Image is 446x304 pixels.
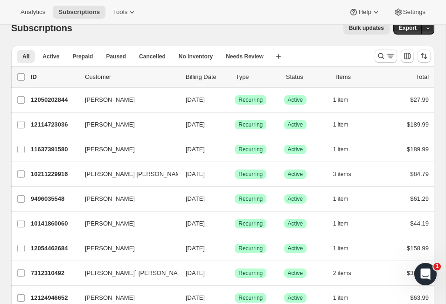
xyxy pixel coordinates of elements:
span: $158.99 [407,245,429,252]
span: [PERSON_NAME] [85,145,135,154]
span: Active [288,170,303,178]
span: No inventory [179,53,213,60]
p: 9496035548 [31,194,77,204]
span: Paused [106,53,126,60]
div: Type [236,72,278,82]
button: 1 item [333,93,359,106]
p: 12050202844 [31,95,77,105]
span: $389.00 [407,269,429,276]
span: 1 item [333,96,348,104]
div: Items [336,72,378,82]
iframe: Intercom live chat [414,263,437,285]
span: [PERSON_NAME] [PERSON_NAME] [85,170,186,179]
span: Recurring [238,170,263,178]
span: All [22,53,29,60]
span: [DATE] [186,195,205,202]
p: Billing Date [186,72,228,82]
div: 11637391580[PERSON_NAME][DATE]SuccessRecurringSuccessActive1 item$189.99 [31,143,429,156]
span: Analytics [21,8,45,16]
p: 10211229916 [31,170,77,179]
p: 7312310492 [31,269,77,278]
div: 10141860060[PERSON_NAME][DATE]SuccessRecurringSuccessActive1 item$44.19 [31,217,429,230]
button: 1 item [333,143,359,156]
span: Cancelled [139,53,166,60]
span: Export [399,24,417,32]
span: [PERSON_NAME] [85,219,135,228]
button: 3 items [333,168,362,181]
span: Subscriptions [11,23,72,33]
button: Settings [388,6,431,19]
span: $27.99 [410,96,429,103]
span: 1 item [333,146,348,153]
span: [DATE] [186,220,205,227]
button: 1 item [333,118,359,131]
span: Active [288,294,303,302]
button: Help [343,6,386,19]
span: Active [288,269,303,277]
span: $63.99 [410,294,429,301]
span: Subscriptions [58,8,100,16]
span: $84.79 [410,170,429,177]
span: $189.99 [407,121,429,128]
button: 2 items [333,267,362,280]
span: 1 item [333,121,348,128]
p: 12124946652 [31,293,77,303]
div: IDCustomerBilling DateTypeStatusItemsTotal [31,72,429,82]
button: Sort the results [418,49,431,63]
span: [DATE] [186,146,205,153]
span: Recurring [238,294,263,302]
span: Active [288,121,303,128]
button: Tools [107,6,142,19]
span: $61.29 [410,195,429,202]
button: [PERSON_NAME] [79,142,173,157]
span: Active [288,96,303,104]
span: 1 [433,263,441,270]
div: 12114723036[PERSON_NAME][DATE]SuccessRecurringSuccessActive1 item$189.99 [31,118,429,131]
button: 1 item [333,242,359,255]
span: Recurring [238,195,263,203]
button: Export [393,21,422,35]
span: Active [288,195,303,203]
span: Help [358,8,371,16]
span: Settings [403,8,425,16]
p: 12054462684 [31,244,77,253]
p: 10141860060 [31,219,77,228]
button: Analytics [15,6,51,19]
span: Active [288,146,303,153]
button: Customize table column order and visibility [401,49,414,63]
span: Recurring [238,220,263,227]
button: Search and filter results [375,49,397,63]
button: [PERSON_NAME] [79,216,173,231]
p: 11637391580 [31,145,77,154]
button: [PERSON_NAME] [79,117,173,132]
span: 2 items [333,269,351,277]
span: [PERSON_NAME]` [PERSON_NAME] [85,269,188,278]
span: [DATE] [186,170,205,177]
button: [PERSON_NAME]` [PERSON_NAME] [79,266,173,281]
span: Recurring [238,96,263,104]
span: Recurring [238,245,263,252]
span: Active [42,53,59,60]
button: [PERSON_NAME] [79,241,173,256]
div: 9496035548[PERSON_NAME][DATE]SuccessRecurringSuccessActive1 item$61.29 [31,192,429,205]
button: Bulk updates [343,21,390,35]
span: Recurring [238,146,263,153]
span: [PERSON_NAME] [85,120,135,129]
span: 1 item [333,195,348,203]
span: Needs Review [226,53,264,60]
span: [PERSON_NAME] [85,95,135,105]
span: [PERSON_NAME] [85,293,135,303]
span: [DATE] [186,269,205,276]
span: Active [288,220,303,227]
span: [DATE] [186,96,205,103]
span: Tools [113,8,127,16]
div: 7312310492[PERSON_NAME]` [PERSON_NAME][DATE]SuccessRecurringSuccessActive2 items$389.00 [31,267,429,280]
span: [DATE] [186,245,205,252]
span: 1 item [333,245,348,252]
p: Customer [85,72,178,82]
button: Subscriptions [53,6,105,19]
button: 1 item [333,217,359,230]
span: $44.19 [410,220,429,227]
p: Status [286,72,328,82]
span: Bulk updates [349,24,384,32]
